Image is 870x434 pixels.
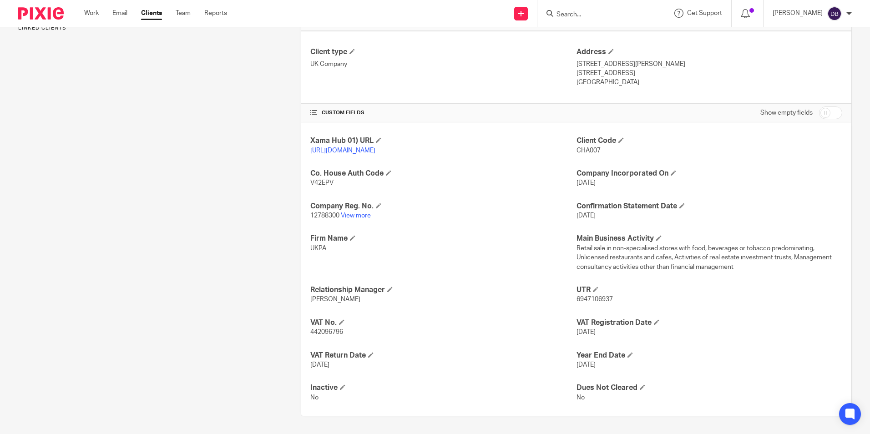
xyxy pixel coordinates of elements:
h4: Confirmation Statement Date [577,202,842,211]
a: Team [176,9,191,18]
h4: Relationship Manager [310,285,576,295]
p: UK Company [310,60,576,69]
h4: UTR [577,285,842,295]
span: CHA007 [577,147,601,154]
h4: Xama Hub 01) URL [310,136,576,146]
span: [DATE] [577,212,596,219]
a: Email [112,9,127,18]
h4: VAT Return Date [310,351,576,360]
h4: Client type [310,47,576,57]
h4: Main Business Activity [577,234,842,243]
span: V42EPV [310,180,334,186]
h4: Firm Name [310,234,576,243]
span: [DATE] [577,180,596,186]
a: View more [341,212,371,219]
a: Clients [141,9,162,18]
h4: Co. House Auth Code [310,169,576,178]
span: No [577,394,585,401]
span: [PERSON_NAME] [310,296,360,303]
h4: Company Incorporated On [577,169,842,178]
p: [GEOGRAPHIC_DATA] [577,78,842,87]
span: [DATE] [310,362,329,368]
p: [STREET_ADDRESS][PERSON_NAME] [577,60,842,69]
span: 6947106937 [577,296,613,303]
h4: Address [577,47,842,57]
input: Search [556,11,637,19]
h4: CUSTOM FIELDS [310,109,576,116]
img: svg%3E [827,6,842,21]
a: [URL][DOMAIN_NAME] [310,147,375,154]
h4: Dues Not Cleared [577,383,842,393]
span: 12788300 [310,212,339,219]
h4: VAT Registration Date [577,318,842,328]
span: 442096796 [310,329,343,335]
span: No [310,394,319,401]
h4: VAT No. [310,318,576,328]
h4: Year End Date [577,351,842,360]
a: Work [84,9,99,18]
p: Linked clients [18,25,287,32]
span: Get Support [687,10,722,16]
span: UKPA [310,245,326,252]
span: Retail sale in non-specialised stores with food, beverages or tobacco predominating, Unlicensed r... [577,245,832,270]
a: Reports [204,9,227,18]
label: Show empty fields [760,108,813,117]
span: [DATE] [577,329,596,335]
h4: Inactive [310,383,576,393]
p: [PERSON_NAME] [773,9,823,18]
h4: Company Reg. No. [310,202,576,211]
h4: Client Code [577,136,842,146]
span: [DATE] [577,362,596,368]
img: Pixie [18,7,64,20]
p: [STREET_ADDRESS] [577,69,842,78]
